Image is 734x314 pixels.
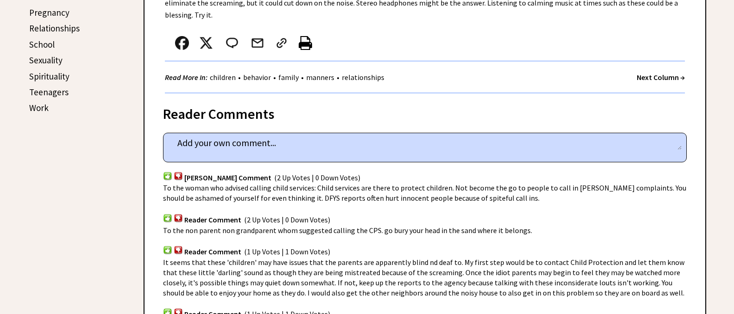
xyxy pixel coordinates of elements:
a: relationships [339,73,387,82]
a: Work [29,102,49,113]
img: printer%20icon.png [299,36,312,50]
img: facebook.png [175,36,189,50]
span: To the woman who advised calling child services: Child services are there to protect children. No... [163,183,686,203]
a: Relationships [29,23,80,34]
a: School [29,39,55,50]
img: link_02.png [275,36,289,50]
img: votup.png [163,214,172,222]
a: Sexuality [29,55,63,66]
a: Next Column → [637,73,685,82]
a: family [276,73,301,82]
img: message_round%202.png [224,36,240,50]
img: votup.png [163,246,172,254]
span: To the non parent non grandparent whom suggested calling the CPS. go bury your head in the sand w... [163,226,532,235]
span: (1 Up Votes | 1 Down Votes) [244,247,330,256]
span: Reader Comment [184,215,241,224]
a: Teenagers [29,86,69,98]
span: Reader Comment [184,247,241,256]
img: mail.png [251,36,264,50]
img: x_small.png [199,36,213,50]
img: votup.png [163,172,172,180]
a: children [207,73,238,82]
strong: Read More In: [165,73,207,82]
img: votdown.png [174,246,183,254]
a: Pregnancy [29,7,69,18]
a: behavior [241,73,273,82]
img: votdown.png [174,214,183,222]
span: (2 Up Votes | 0 Down Votes) [274,173,360,182]
span: [PERSON_NAME] Comment [184,173,271,182]
div: Reader Comments [163,104,687,119]
div: • • • • [165,72,387,83]
a: Spirituality [29,71,69,82]
img: votdown.png [174,172,183,180]
span: (2 Up Votes | 0 Down Votes) [244,215,330,224]
span: It seems that these 'children' may have issues that the parents are apparently blind nd deaf to. ... [163,258,684,297]
a: manners [304,73,337,82]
